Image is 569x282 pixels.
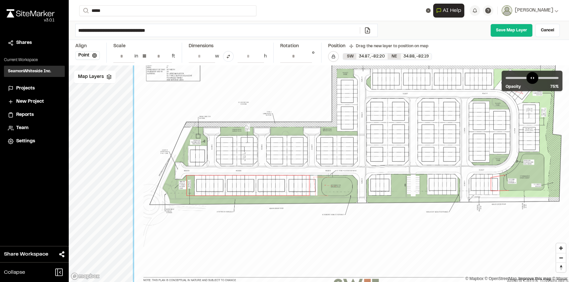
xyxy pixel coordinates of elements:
div: Position [328,43,345,50]
span: [PERSON_NAME] [515,7,553,14]
a: Reports [8,111,61,119]
button: [PERSON_NAME] [502,5,558,16]
div: Scale [113,43,126,50]
a: Maxar [552,276,567,281]
p: Current Workspace [4,57,65,63]
a: Settings [8,138,61,145]
div: h [264,53,267,60]
span: Team [16,124,28,132]
button: Open AI Assistant [433,4,464,18]
img: User [502,5,512,16]
div: Dimensions [189,43,267,50]
a: Save Map Layer [490,24,533,37]
button: Search [79,5,91,16]
a: New Project [8,98,61,105]
div: Open AI Assistant [433,4,467,18]
div: Align [75,43,100,50]
a: Shares [8,39,61,47]
span: 75 % [550,84,558,90]
span: Settings [16,138,35,145]
div: ° [312,50,315,63]
a: Cancel [535,24,560,37]
div: 34.87 , -82.20 [356,53,388,59]
button: Zoom out [556,253,566,263]
span: Opacity [506,84,521,90]
div: Oh geez...please don't... [7,18,55,23]
div: SW [343,53,356,59]
div: in [134,53,138,60]
div: = [142,51,147,62]
h3: SeamonWhiteside Inc. [8,68,51,74]
span: Projects [16,85,35,92]
a: Map feedback [518,276,551,281]
span: Map Layers [78,73,104,81]
button: Zoom in [556,243,566,253]
canvas: Map [69,65,569,282]
div: Rotation [280,43,315,50]
span: Reports [16,111,34,119]
span: New Project [16,98,44,105]
a: OpenStreetMap [485,276,517,281]
div: NE [388,53,401,59]
button: Point [75,51,100,60]
a: Mapbox logo [71,272,100,280]
span: Share Workspace [4,250,48,258]
div: w [215,53,219,60]
div: 34.88 , -82.19 [401,53,432,59]
button: Clear text [426,8,431,13]
img: rebrand.png [7,9,55,18]
a: Projects [8,85,61,92]
a: Add/Change File [360,27,375,34]
span: Shares [16,39,32,47]
button: Lock Map Layer Position [328,51,339,62]
button: Reset bearing to north [556,263,566,272]
span: AI Help [443,7,461,15]
span: Collapse [4,268,25,276]
div: Drag the new layer to position on map [349,43,429,49]
a: Mapbox [465,276,483,281]
div: ft [172,53,175,60]
a: Team [8,124,61,132]
div: SW 34.8729924452321, -82.19942940504593 | NE 34.87693525868541, -82.19222047382245 [343,53,432,60]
